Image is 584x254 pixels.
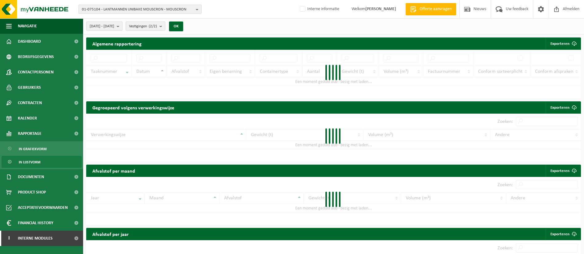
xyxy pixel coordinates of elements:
button: 01-075104 - LANTMANNEN UNIBAKE MOUSCRON - MOUSCRON [79,5,202,14]
span: Product Shop [18,185,46,200]
span: Offerte aanvragen [418,6,453,12]
span: I [6,231,12,246]
span: Contactpersonen [18,64,54,80]
span: Documenten [18,169,44,185]
span: Gebruikers [18,80,41,95]
span: Dashboard [18,34,41,49]
button: [DATE] - [DATE] [86,21,123,31]
a: Exporteren [546,228,580,240]
span: In lijstvorm [19,156,40,168]
span: Navigatie [18,18,37,34]
strong: [PERSON_NAME] [365,7,396,11]
span: Contracten [18,95,42,111]
span: Rapportage [18,126,42,141]
button: Vestigingen(2/2) [126,21,165,31]
span: 01-075104 - LANTMANNEN UNIBAKE MOUSCRON - MOUSCRON [82,5,193,14]
count: (2/2) [149,24,157,28]
a: In lijstvorm [2,156,82,168]
span: Acceptatievoorwaarden [18,200,68,215]
h2: Afvalstof per maand [86,165,141,177]
span: Interne modules [18,231,53,246]
h2: Gegroepeerd volgens verwerkingswijze [86,101,180,113]
span: Kalender [18,111,37,126]
span: Financial History [18,215,53,231]
span: [DATE] - [DATE] [90,22,114,31]
h2: Afvalstof per jaar [86,228,135,240]
a: In grafiekvorm [2,143,82,154]
a: Exporteren [546,165,580,177]
label: Interne informatie [299,5,339,14]
span: Vestigingen [129,22,157,31]
button: OK [169,21,183,31]
span: In grafiekvorm [19,143,46,155]
button: Exporteren [546,37,580,50]
h2: Algemene rapportering [86,37,148,50]
a: Exporteren [546,101,580,114]
span: Bedrijfsgegevens [18,49,54,64]
a: Offerte aanvragen [405,3,456,15]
